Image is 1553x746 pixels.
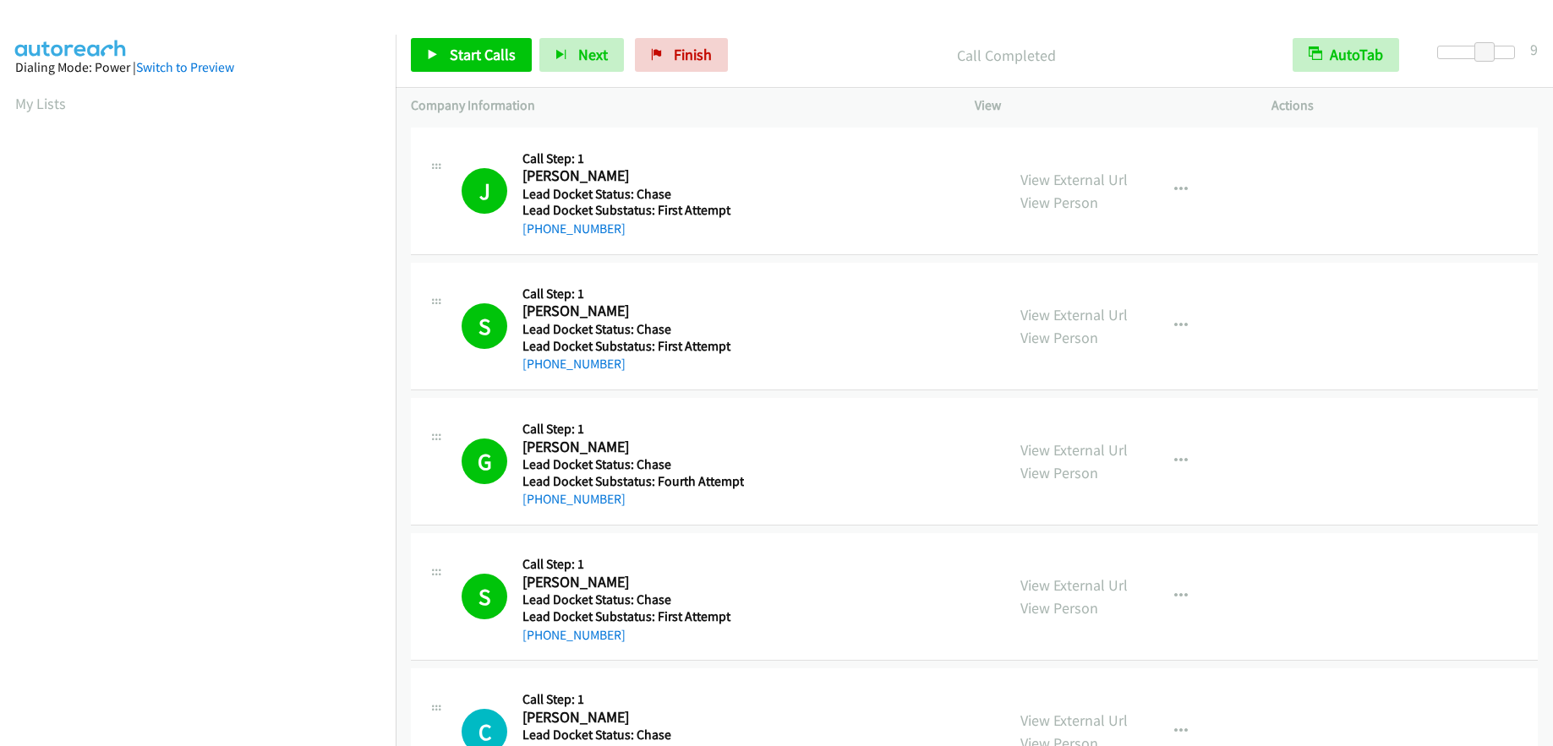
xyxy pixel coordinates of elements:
h1: J [462,168,507,214]
h2: [PERSON_NAME] [522,573,743,592]
h5: Lead Docket Substatus: First Attempt [522,202,743,219]
a: View External Url [1020,440,1128,460]
a: [PHONE_NUMBER] [522,491,626,507]
button: Next [539,38,624,72]
p: Company Information [411,95,944,116]
h2: [PERSON_NAME] [522,166,743,186]
h5: Lead Docket Substatus: First Attempt [522,608,743,625]
h1: S [462,303,507,349]
h5: Call Step: 1 [522,286,743,302]
h5: Lead Docket Status: Chase [522,456,744,473]
iframe: Resource Center [1504,306,1553,440]
div: 9 [1530,38,1538,61]
button: AutoTab [1293,38,1399,72]
a: View Person [1020,193,1098,212]
h5: Lead Docket Status: Chase [522,727,748,743]
p: Actions [1271,95,1538,116]
p: Call Completed [751,44,1262,67]
h5: Call Step: 1 [522,421,744,438]
h2: [PERSON_NAME] [522,302,743,321]
h2: [PERSON_NAME] [522,708,743,727]
a: View External Url [1020,170,1128,189]
a: Start Calls [411,38,532,72]
a: View External Url [1020,575,1128,595]
a: View External Url [1020,305,1128,324]
h5: Call Step: 1 [522,150,743,167]
span: Finish [674,45,712,64]
span: Start Calls [450,45,516,64]
a: View Person [1020,598,1098,618]
h5: Lead Docket Status: Chase [522,186,743,203]
p: View [975,95,1241,116]
a: View Person [1020,328,1098,347]
a: Switch to Preview [136,59,234,75]
h2: [PERSON_NAME] [522,438,743,457]
h5: Lead Docket Status: Chase [522,321,743,338]
h5: Lead Docket Status: Chase [522,591,743,608]
a: View External Url [1020,711,1128,730]
h1: S [462,574,507,619]
a: [PHONE_NUMBER] [522,627,626,643]
a: [PHONE_NUMBER] [522,221,626,237]
a: Finish [635,38,728,72]
a: View Person [1020,463,1098,482]
h5: Lead Docket Substatus: First Attempt [522,338,743,355]
span: Next [578,45,608,64]
h5: Lead Docket Substatus: Fourth Attempt [522,473,744,490]
a: My Lists [15,94,66,113]
h1: G [462,438,507,484]
h5: Call Step: 1 [522,556,743,573]
h5: Call Step: 1 [522,691,748,708]
div: Dialing Mode: Power | [15,57,380,78]
a: [PHONE_NUMBER] [522,356,626,372]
